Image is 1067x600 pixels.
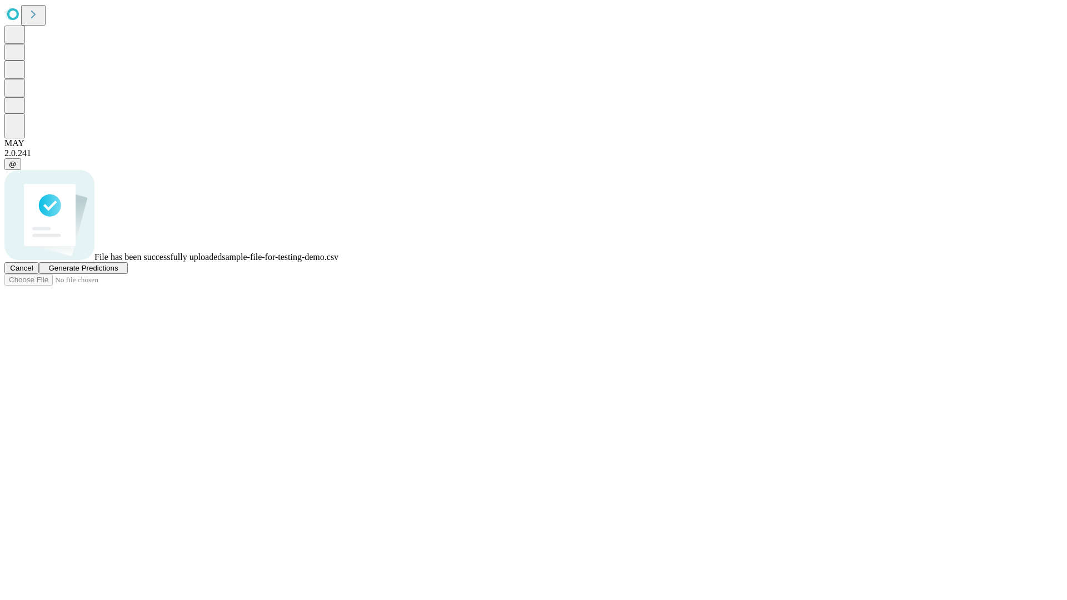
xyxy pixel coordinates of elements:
div: MAY [4,138,1063,148]
span: File has been successfully uploaded [94,252,222,262]
button: Generate Predictions [39,262,128,274]
span: Generate Predictions [48,264,118,272]
button: Cancel [4,262,39,274]
div: 2.0.241 [4,148,1063,158]
span: Cancel [10,264,33,272]
button: @ [4,158,21,170]
span: @ [9,160,17,168]
span: sample-file-for-testing-demo.csv [222,252,338,262]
